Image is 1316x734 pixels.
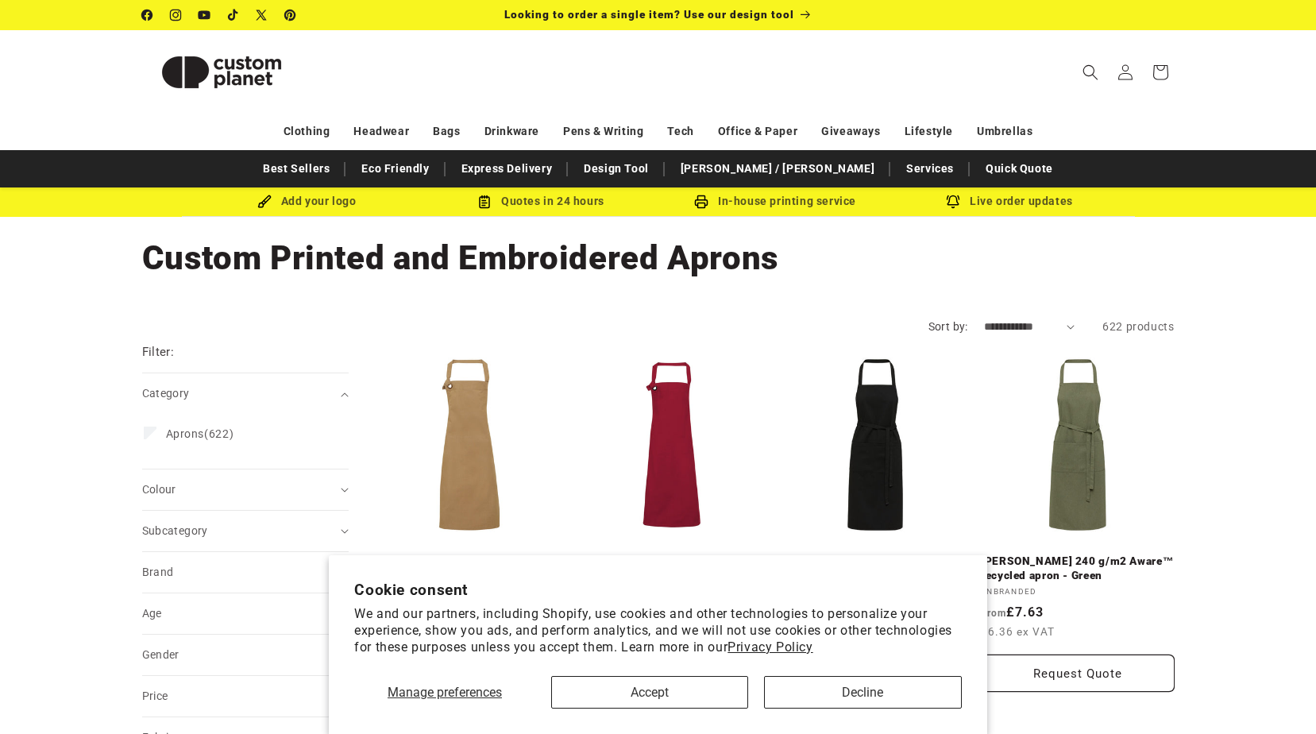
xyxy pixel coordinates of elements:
img: Brush Icon [257,195,272,209]
span: Price [142,690,168,702]
span: 622 products [1102,320,1174,333]
img: In-house printing [694,195,708,209]
div: In-house printing service [658,191,893,211]
summary: Category (0 selected) [142,373,349,414]
a: Bags [433,118,460,145]
a: Privacy Policy [727,639,812,655]
summary: Brand (0 selected) [142,552,349,593]
a: Clothing [284,118,330,145]
span: Looking to order a single item? Use our design tool [504,8,794,21]
span: Aprons [166,427,205,440]
a: Tech [667,118,693,145]
summary: Subcategory (0 selected) [142,511,349,551]
span: Colour [142,483,176,496]
div: Live order updates [893,191,1127,211]
span: Gender [142,648,179,661]
label: Sort by: [928,320,968,333]
summary: Search [1073,55,1108,90]
button: Request Quote [981,655,1175,692]
span: Age [142,607,162,620]
summary: Gender (0 selected) [142,635,349,675]
button: Decline [764,676,962,709]
p: We and our partners, including Shopify, use cookies and other technologies to personalize your ex... [354,606,962,655]
span: Category [142,387,190,400]
a: Drinkware [484,118,539,145]
summary: Price [142,676,349,717]
a: Pens & Writing [563,118,643,145]
a: Office & Paper [718,118,797,145]
a: Quick Quote [978,155,1061,183]
summary: Age (0 selected) [142,593,349,634]
span: (622) [166,427,234,441]
h2: Filter: [142,343,175,361]
span: Subcategory [142,524,208,537]
a: Best Sellers [255,155,338,183]
a: Lifestyle [905,118,953,145]
img: Order updates [946,195,960,209]
a: Express Delivery [453,155,561,183]
span: Brand [142,566,174,578]
img: Order Updates Icon [477,195,492,209]
a: Umbrellas [977,118,1032,145]
h2: Cookie consent [354,581,962,599]
a: Giveaways [821,118,880,145]
a: Design Tool [576,155,657,183]
a: [PERSON_NAME] / [PERSON_NAME] [673,155,882,183]
a: Custom Planet [136,30,307,114]
span: Manage preferences [388,685,502,700]
a: Headwear [353,118,409,145]
a: Eco Friendly [353,155,437,183]
a: [PERSON_NAME] 240 g/m2 Aware™ recycled apron - Green [981,554,1175,582]
summary: Colour (0 selected) [142,469,349,510]
iframe: Chat Widget [1237,658,1316,734]
img: Custom Planet [142,37,301,108]
div: Quotes in 24 hours [424,191,658,211]
div: Add your logo [190,191,424,211]
h1: Custom Printed and Embroidered Aprons [142,237,1175,280]
a: Services [898,155,962,183]
button: Accept [551,676,749,709]
button: Manage preferences [354,676,535,709]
